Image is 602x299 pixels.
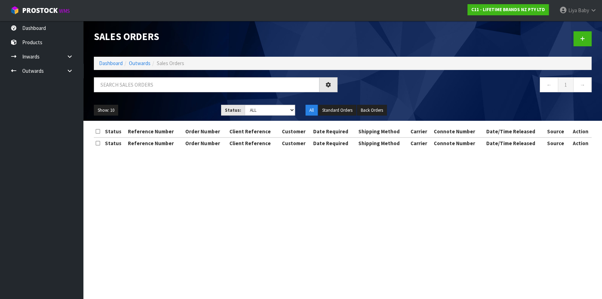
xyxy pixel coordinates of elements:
[280,126,312,137] th: Customer
[22,6,58,15] span: ProStock
[94,77,319,92] input: Search sales orders
[568,7,577,14] span: Liya
[94,31,337,42] h1: Sales Orders
[306,105,318,116] button: All
[228,126,280,137] th: Client Reference
[157,60,184,66] span: Sales Orders
[432,137,484,149] th: Connote Number
[540,77,558,92] a: ←
[558,77,573,92] a: 1
[311,126,356,137] th: Date Required
[484,126,545,137] th: Date/Time Released
[471,7,545,13] strong: C11 - LIFETIME BRANDS NZ PTY LTD
[569,137,592,149] th: Action
[357,105,387,116] button: Back Orders
[409,126,432,137] th: Carrier
[484,137,545,149] th: Date/Time Released
[357,126,409,137] th: Shipping Method
[228,137,280,149] th: Client Reference
[10,6,19,15] img: cube-alt.png
[569,126,592,137] th: Action
[103,126,126,137] th: Status
[99,60,123,66] a: Dashboard
[573,77,592,92] a: →
[311,137,356,149] th: Date Required
[357,137,409,149] th: Shipping Method
[545,137,569,149] th: Source
[184,137,228,149] th: Order Number
[578,7,589,14] span: Baby
[126,126,184,137] th: Reference Number
[409,137,432,149] th: Carrier
[467,4,549,15] a: C11 - LIFETIME BRANDS NZ PTY LTD
[545,126,569,137] th: Source
[94,105,118,116] button: Show: 10
[184,126,228,137] th: Order Number
[225,107,241,113] strong: Status:
[280,137,312,149] th: Customer
[103,137,126,149] th: Status
[348,77,592,94] nav: Page navigation
[59,8,70,14] small: WMS
[126,137,184,149] th: Reference Number
[318,105,356,116] button: Standard Orders
[129,60,150,66] a: Outwards
[432,126,484,137] th: Connote Number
